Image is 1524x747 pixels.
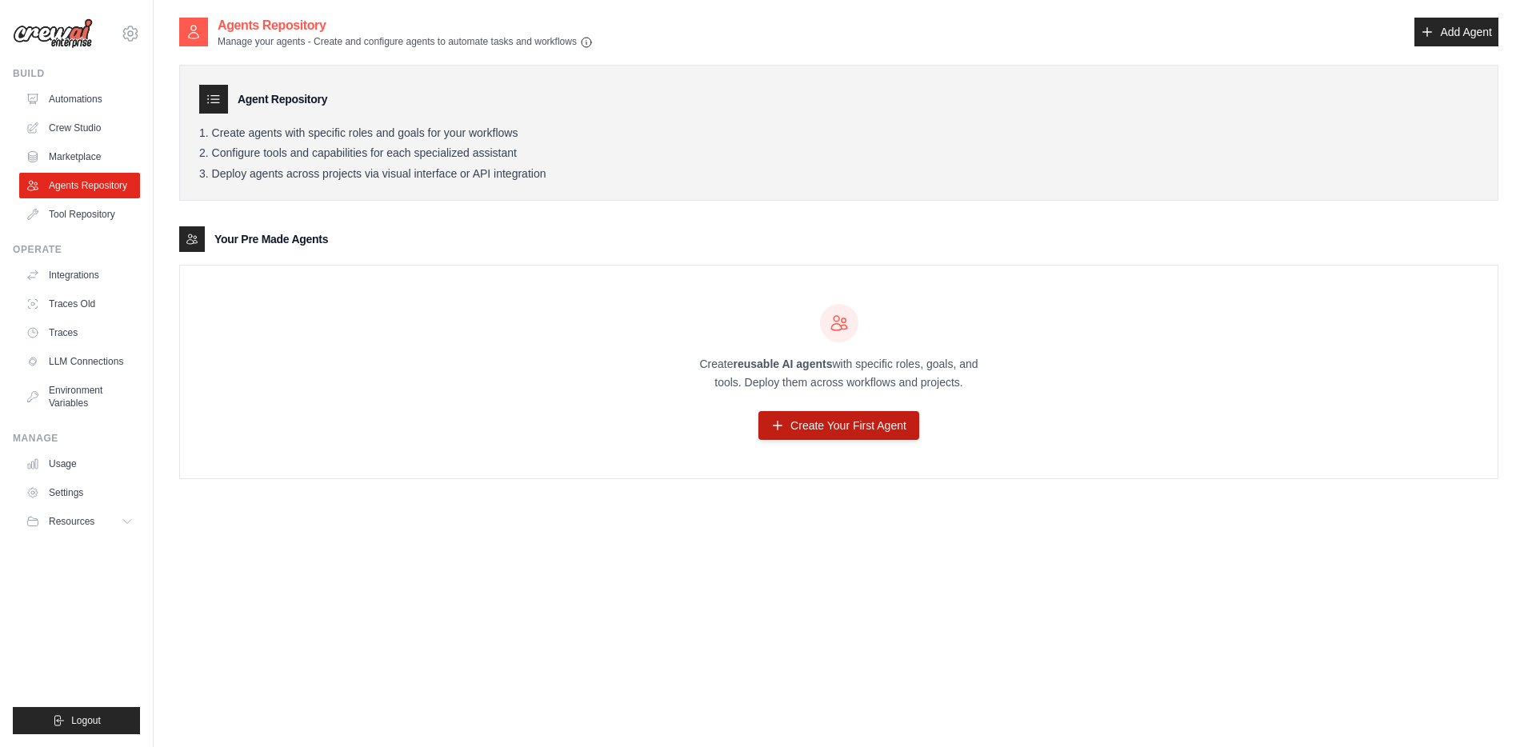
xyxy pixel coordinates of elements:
a: Add Agent [1414,18,1498,46]
img: Logo [13,18,93,49]
div: Build [13,67,140,80]
span: Logout [71,714,101,727]
h2: Agents Repository [218,16,593,35]
li: Configure tools and capabilities for each specialized assistant [199,146,1478,161]
a: Agents Repository [19,173,140,198]
a: Marketplace [19,144,140,170]
li: Deploy agents across projects via visual interface or API integration [199,167,1478,182]
strong: reusable AI agents [733,358,832,370]
h3: Your Pre Made Agents [214,231,328,247]
a: Usage [19,451,140,477]
span: Resources [49,515,94,528]
a: Traces Old [19,291,140,317]
a: Traces [19,320,140,346]
div: Operate [13,243,140,256]
a: Automations [19,86,140,112]
button: Logout [13,707,140,734]
div: Manage [13,432,140,445]
a: LLM Connections [19,349,140,374]
a: Integrations [19,262,140,288]
a: Settings [19,480,140,505]
li: Create agents with specific roles and goals for your workflows [199,126,1478,141]
p: Create with specific roles, goals, and tools. Deploy them across workflows and projects. [686,355,993,392]
p: Manage your agents - Create and configure agents to automate tasks and workflows [218,35,593,49]
a: Crew Studio [19,115,140,141]
a: Environment Variables [19,377,140,416]
a: Create Your First Agent [758,411,919,440]
a: Tool Repository [19,202,140,227]
button: Resources [19,509,140,534]
h3: Agent Repository [238,91,327,107]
